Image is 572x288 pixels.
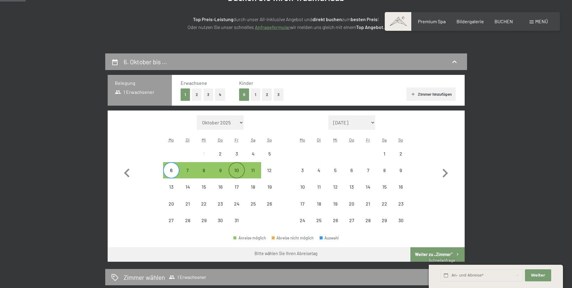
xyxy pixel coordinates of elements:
[255,24,290,30] a: Anfrageformular
[212,162,229,178] div: Abreise möglich
[327,179,343,195] div: Abreise nicht möglich
[376,212,393,229] div: Abreise nicht möglich
[235,137,239,142] abbr: Freitag
[393,162,409,178] div: Sun Nov 09 2025
[163,162,179,178] div: Abreise möglich
[295,184,310,200] div: 10
[196,212,212,229] div: Wed Oct 29 2025
[229,168,244,183] div: 10
[212,179,229,195] div: Abreise nicht möglich
[212,195,229,212] div: Thu Oct 23 2025
[360,179,376,195] div: Fri Nov 14 2025
[328,201,343,216] div: 19
[262,168,277,183] div: 12
[294,195,311,212] div: Mon Nov 17 2025
[218,137,223,142] abbr: Donnerstag
[360,184,375,200] div: 14
[457,18,484,24] span: Bildergalerie
[343,179,360,195] div: Thu Nov 13 2025
[267,137,272,142] abbr: Sonntag
[393,151,408,166] div: 2
[261,162,277,178] div: Sun Oct 12 2025
[418,18,446,24] span: Premium Spa
[328,218,343,233] div: 26
[272,236,314,240] div: Abreise nicht möglich
[163,162,179,178] div: Mon Oct 06 2025
[115,80,165,86] h3: Belegung
[311,162,327,178] div: Tue Nov 04 2025
[251,137,255,142] abbr: Samstag
[393,218,408,233] div: 30
[229,146,245,162] div: Fri Oct 03 2025
[245,195,261,212] div: Sat Oct 25 2025
[245,162,261,178] div: Abreise möglich
[261,179,277,195] div: Abreise nicht möglich
[311,184,327,200] div: 11
[410,247,464,262] button: Weiter zu „Zimmer“
[328,184,343,200] div: 12
[245,146,261,162] div: Abreise nicht möglich
[393,195,409,212] div: Abreise nicht möglich
[180,168,195,183] div: 7
[376,162,393,178] div: Sat Nov 08 2025
[181,80,207,86] span: Erwachsene
[118,115,136,229] button: Vorheriger Monat
[393,146,409,162] div: Sun Nov 02 2025
[393,212,409,229] div: Abreise nicht möglich
[181,88,190,101] button: 1
[393,201,408,216] div: 23
[274,88,284,101] button: 3
[212,212,229,229] div: Thu Oct 30 2025
[393,162,409,178] div: Abreise nicht möglich
[393,195,409,212] div: Sun Nov 23 2025
[164,201,179,216] div: 20
[229,195,245,212] div: Fri Oct 24 2025
[393,184,408,200] div: 16
[343,179,360,195] div: Abreise nicht möglich
[343,195,360,212] div: Thu Nov 20 2025
[196,162,212,178] div: Wed Oct 08 2025
[393,146,409,162] div: Abreise nicht möglich
[229,162,245,178] div: Fri Oct 10 2025
[229,184,244,200] div: 17
[229,218,244,233] div: 31
[320,236,339,240] div: Auswahl
[213,184,228,200] div: 16
[135,15,437,31] p: durch unser All-inklusive Angebot und zum ! Oder nutzen Sie unser schnelles wir melden uns gleich...
[196,179,212,195] div: Abreise nicht möglich
[376,179,393,195] div: Abreise nicht möglich
[344,168,359,183] div: 6
[196,168,211,183] div: 8
[212,195,229,212] div: Abreise nicht möglich
[261,146,277,162] div: Abreise nicht möglich
[436,115,454,229] button: Nächster Monat
[376,179,393,195] div: Sat Nov 15 2025
[245,184,261,200] div: 18
[377,168,392,183] div: 8
[382,137,387,142] abbr: Samstag
[164,218,179,233] div: 27
[213,168,228,183] div: 9
[349,137,354,142] abbr: Donnerstag
[163,179,179,195] div: Abreise nicht möglich
[294,162,311,178] div: Abreise nicht möglich
[393,179,409,195] div: Abreise nicht möglich
[196,201,211,216] div: 22
[377,218,392,233] div: 29
[212,179,229,195] div: Thu Oct 16 2025
[393,168,408,183] div: 9
[163,212,179,229] div: Mon Oct 27 2025
[212,162,229,178] div: Thu Oct 09 2025
[196,184,211,200] div: 15
[525,269,551,282] button: Weiter
[229,201,244,216] div: 24
[262,88,272,101] button: 2
[376,162,393,178] div: Abreise nicht möglich
[261,146,277,162] div: Sun Oct 05 2025
[169,137,174,142] abbr: Montag
[196,218,211,233] div: 29
[229,179,245,195] div: Fri Oct 17 2025
[179,212,196,229] div: Abreise nicht möglich
[343,212,360,229] div: Abreise nicht möglich
[262,184,277,200] div: 19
